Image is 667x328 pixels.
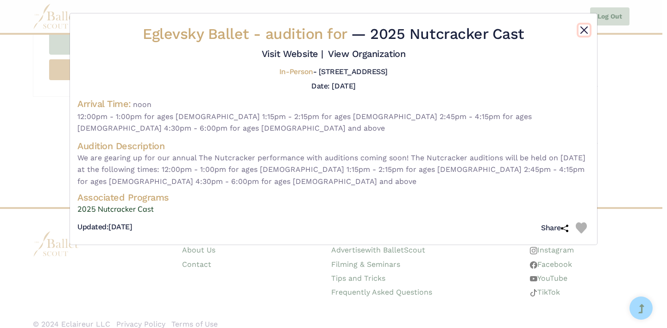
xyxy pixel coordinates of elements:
span: noon [133,100,151,109]
h5: [DATE] [77,222,132,232]
a: Visit Website | [262,48,323,59]
a: View Organization [328,48,405,59]
h4: Arrival Time: [77,98,131,109]
span: audition for [265,25,347,43]
a: 2025 Nutcracker Cast [77,203,590,215]
span: — 2025 Nutcracker Cast [351,25,524,43]
h5: - [STREET_ADDRESS] [279,67,388,77]
span: 12:00pm - 1:00pm for ages [DEMOGRAPHIC_DATA] 1:15pm - 2:15pm for ages [DEMOGRAPHIC_DATA] 2:45pm -... [77,111,590,134]
h5: Date: [DATE] [311,82,355,90]
span: In-Person [279,67,313,76]
h4: Associated Programs [77,191,590,203]
h5: Share [541,223,568,233]
button: Close [579,25,590,36]
span: We are gearing up for our annual The Nutcracker performance with auditions coming soon! The Nutcr... [77,152,590,188]
span: Eglevsky Ballet - [143,25,351,43]
h4: Audition Description [77,140,590,152]
span: Updated: [77,222,108,231]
